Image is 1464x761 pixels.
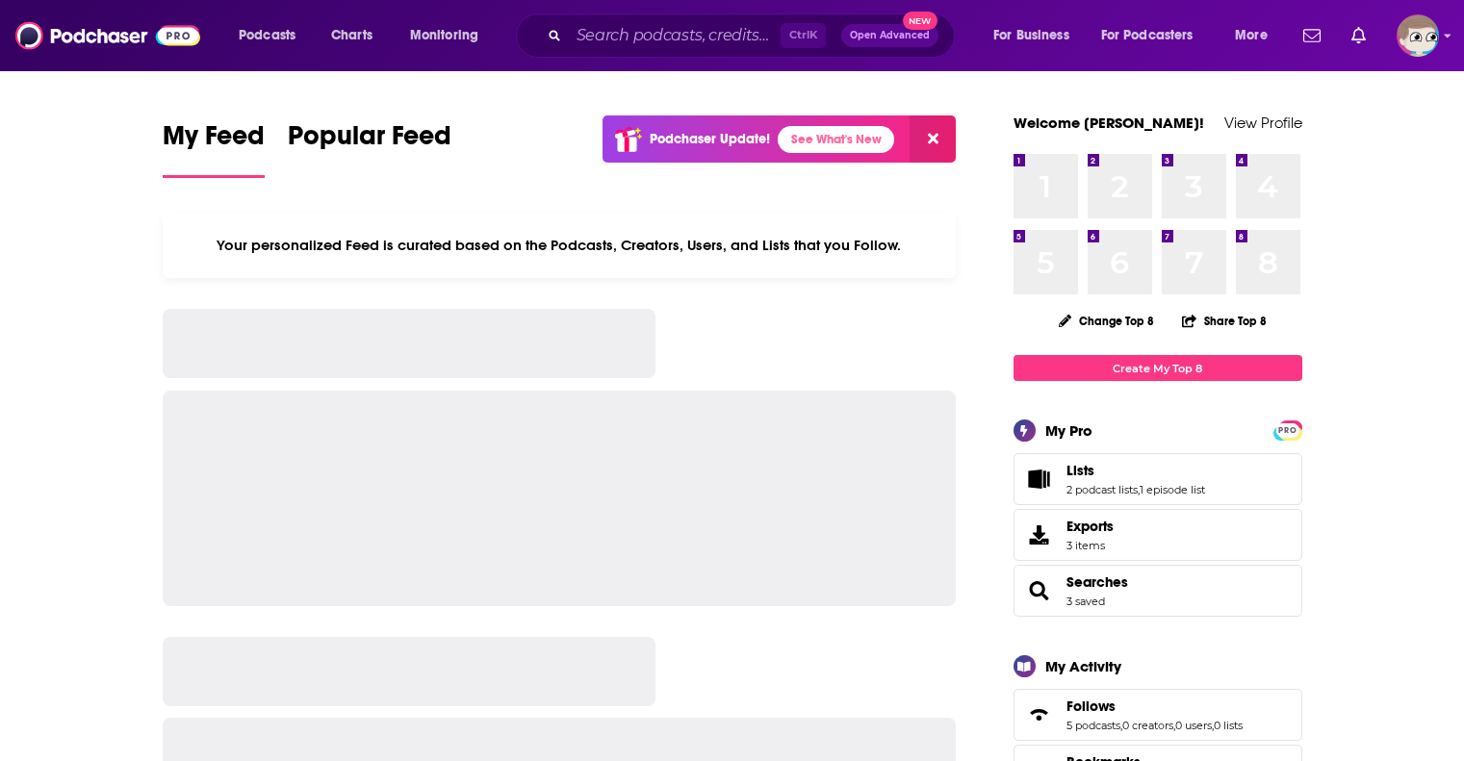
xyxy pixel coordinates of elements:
a: Searches [1066,573,1128,591]
button: open menu [980,20,1093,51]
span: Popular Feed [288,119,451,164]
button: open menu [225,20,321,51]
a: Follows [1066,698,1243,715]
span: For Business [993,22,1069,49]
p: Podchaser Update! [650,131,770,147]
span: Logged in as JeremyBonds [1397,14,1439,57]
span: Lists [1014,453,1302,505]
span: Lists [1066,462,1094,479]
a: Create My Top 8 [1014,355,1302,381]
div: Search podcasts, credits, & more... [534,13,973,58]
span: , [1120,719,1122,732]
a: Show notifications dropdown [1296,19,1328,52]
a: Lists [1066,462,1205,479]
span: Charts [331,22,372,49]
a: My Feed [163,119,265,178]
a: Charts [319,20,384,51]
span: Exports [1066,518,1114,535]
a: 1 episode list [1140,483,1205,496]
span: Open Advanced [850,31,930,40]
span: 3 items [1066,539,1114,552]
a: PRO [1276,422,1299,437]
img: User Profile [1397,14,1439,57]
a: 0 lists [1214,719,1243,732]
span: Follows [1066,698,1116,715]
a: 0 creators [1122,719,1173,732]
a: See What's New [778,126,894,153]
a: Lists [1020,466,1059,493]
div: My Activity [1045,657,1121,675]
a: View Profile [1224,114,1302,132]
a: Exports [1014,509,1302,561]
a: 5 podcasts [1066,719,1120,732]
a: Follows [1020,701,1059,728]
div: Your personalized Feed is curated based on the Podcasts, Creators, Users, and Lists that you Follow. [163,213,957,278]
span: My Feed [163,119,265,164]
a: 3 saved [1066,595,1105,608]
span: Exports [1020,521,1059,548]
span: , [1173,719,1175,732]
span: More [1235,22,1268,49]
span: Monitoring [410,22,478,49]
span: , [1138,483,1140,496]
button: Share Top 8 [1181,302,1268,340]
a: Popular Feed [288,119,451,178]
div: My Pro [1045,421,1092,440]
span: For Podcasters [1101,22,1194,49]
a: Show notifications dropdown [1344,19,1374,52]
button: open menu [1089,20,1221,51]
span: New [903,12,937,30]
span: PRO [1276,423,1299,438]
button: Change Top 8 [1047,309,1167,333]
span: Ctrl K [781,23,826,48]
button: open menu [1221,20,1292,51]
span: Searches [1014,565,1302,617]
span: Follows [1014,689,1302,741]
button: open menu [397,20,503,51]
span: , [1212,719,1214,732]
button: Open AdvancedNew [841,24,938,47]
input: Search podcasts, credits, & more... [569,20,781,51]
a: Searches [1020,577,1059,604]
span: Podcasts [239,22,295,49]
button: Show profile menu [1397,14,1439,57]
a: 2 podcast lists [1066,483,1138,496]
img: Podchaser - Follow, Share and Rate Podcasts [15,17,200,54]
a: 0 users [1175,719,1212,732]
a: Welcome [PERSON_NAME]! [1014,114,1204,132]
